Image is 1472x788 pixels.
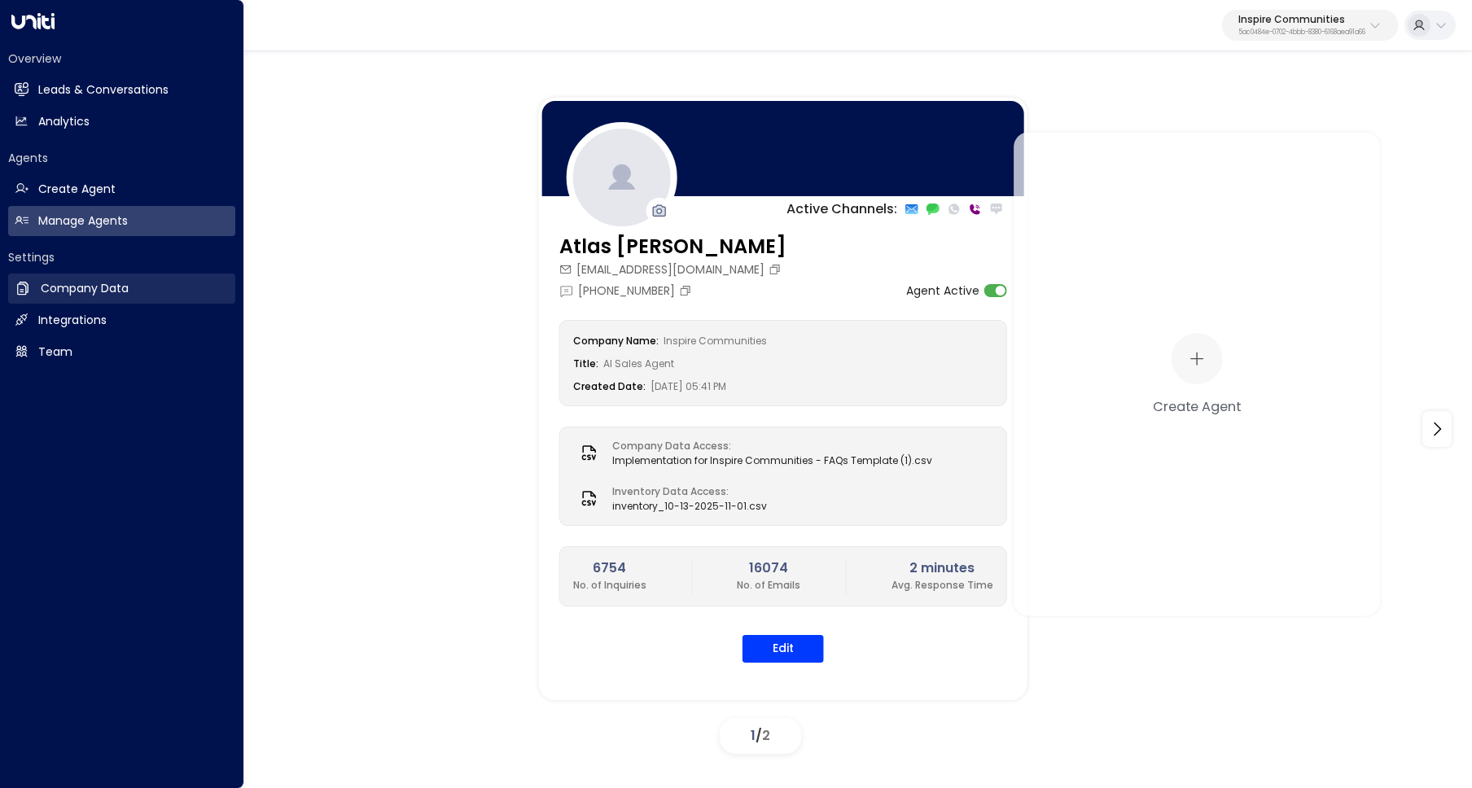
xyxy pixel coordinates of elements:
[559,282,696,300] div: [PHONE_NUMBER]
[38,212,128,230] h2: Manage Agents
[573,379,646,393] label: Created Date:
[559,232,786,261] h3: Atlas [PERSON_NAME]
[762,726,770,745] span: 2
[8,305,235,335] a: Integrations
[8,75,235,105] a: Leads & Conversations
[612,484,759,499] label: Inventory Data Access:
[1238,15,1365,24] p: Inspire Communities
[1238,29,1365,36] p: 5ac0484e-0702-4bbb-8380-6168aea91a66
[603,357,674,370] span: AI Sales Agent
[786,199,897,219] p: Active Channels:
[743,635,824,663] button: Edit
[573,558,646,578] h2: 6754
[1153,396,1241,415] div: Create Agent
[38,312,107,329] h2: Integrations
[8,50,235,67] h2: Overview
[8,337,235,367] a: Team
[651,379,726,393] span: [DATE] 05:41 PM
[906,282,979,300] label: Agent Active
[892,578,993,593] p: Avg. Response Time
[38,344,72,361] h2: Team
[664,334,767,348] span: Inspire Communities
[41,280,129,297] h2: Company Data
[8,274,235,304] a: Company Data
[38,181,116,198] h2: Create Agent
[720,718,801,754] div: /
[751,726,756,745] span: 1
[737,578,800,593] p: No. of Emails
[38,113,90,130] h2: Analytics
[612,453,932,468] span: Implementation for Inspire Communities - FAQs Template (1).csv
[737,558,800,578] h2: 16074
[892,558,993,578] h2: 2 minutes
[679,284,696,297] button: Copy
[573,334,659,348] label: Company Name:
[8,206,235,236] a: Manage Agents
[573,357,598,370] label: Title:
[612,439,924,453] label: Company Data Access:
[1222,10,1398,41] button: Inspire Communities5ac0484e-0702-4bbb-8380-6168aea91a66
[8,249,235,265] h2: Settings
[38,81,169,98] h2: Leads & Conversations
[8,174,235,204] a: Create Agent
[573,578,646,593] p: No. of Inquiries
[559,261,786,278] div: [EMAIL_ADDRESS][DOMAIN_NAME]
[612,499,767,514] span: inventory_10-13-2025-11-01.csv
[8,150,235,166] h2: Agents
[769,263,786,276] button: Copy
[8,107,235,137] a: Analytics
